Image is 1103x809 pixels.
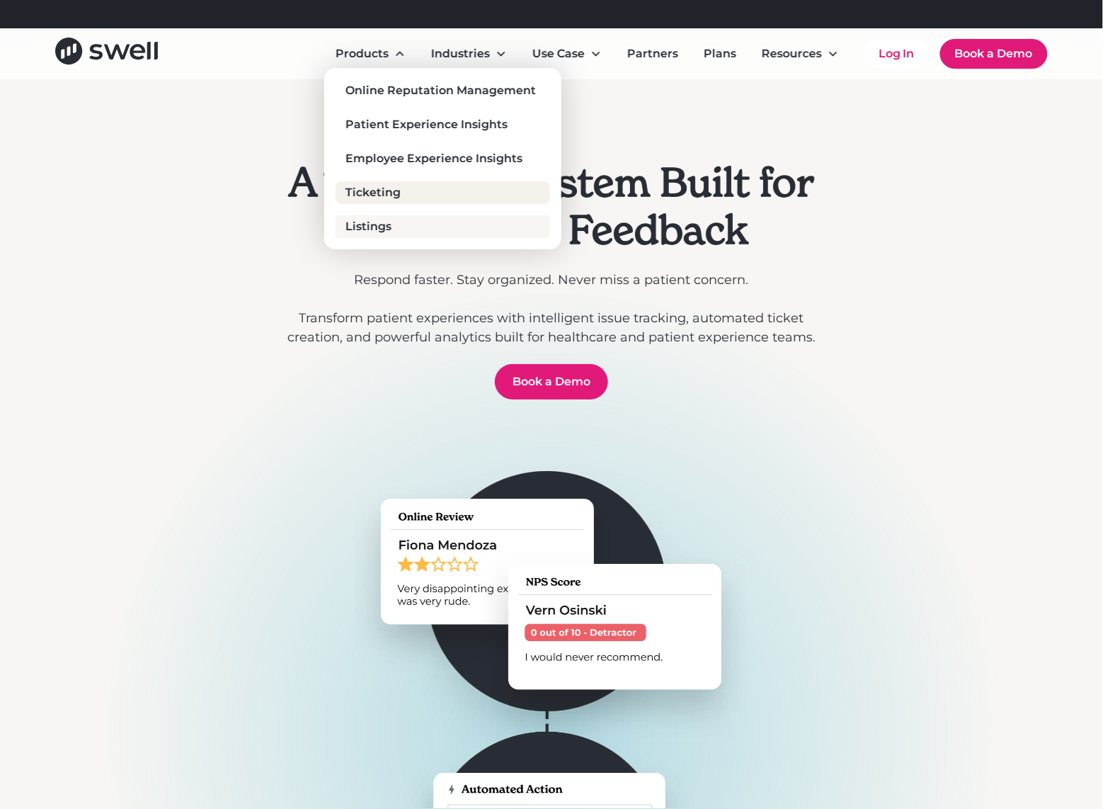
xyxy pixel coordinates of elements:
[420,40,518,68] div: Industries
[336,181,549,204] a: Ticketing
[864,40,929,68] a: Log In
[521,40,613,68] div: Use Case
[692,40,748,68] a: Plans
[336,215,549,238] a: Listings
[940,39,1048,69] a: Book a Demo
[750,40,850,68] div: Resources
[345,82,536,99] div: Online Reputation Management
[336,113,549,136] a: Patient Experience Insights
[345,116,508,133] div: Patient Experience Insights
[55,38,158,69] a: home
[280,159,823,254] h1: A Ticketing System Built for Healthcare Feedback
[495,364,608,400] a: Book a Demo
[336,79,549,102] a: Online Reputation Management
[336,45,389,62] div: Products
[762,45,822,62] div: Resources
[532,45,585,62] div: Use Case
[345,184,401,201] div: Ticketing
[431,45,490,62] div: Industries
[280,271,823,347] p: Respond faster. Stay organized. Never miss a patient concern. ‍ Transform patient experiences wit...
[336,147,549,170] a: Employee Experience Insights
[324,40,417,68] div: Products
[345,218,392,235] div: Listings
[345,150,522,167] div: Employee Experience Insights
[616,40,690,68] a: Partners
[324,68,561,249] nav: Products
